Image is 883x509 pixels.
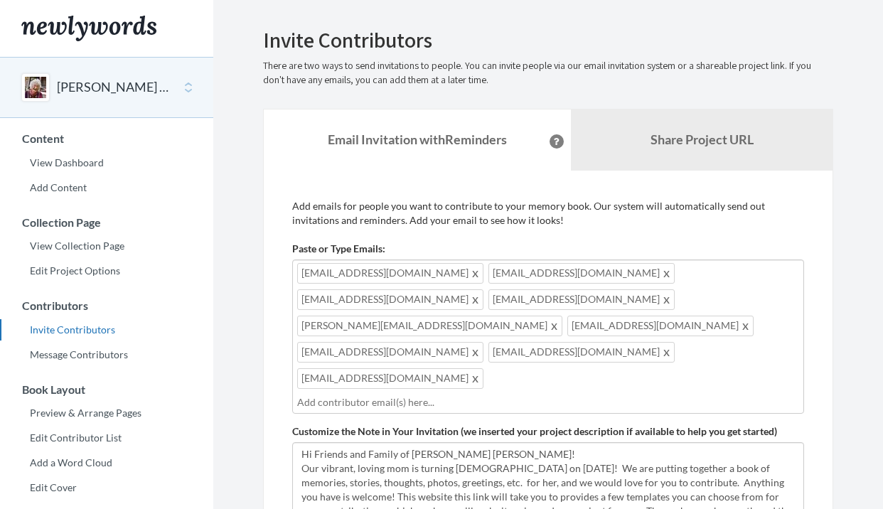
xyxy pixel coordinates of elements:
button: [PERSON_NAME] 90th Birthday [57,78,172,97]
span: [PERSON_NAME][EMAIL_ADDRESS][DOMAIN_NAME] [297,316,562,336]
h2: Invite Contributors [263,28,833,52]
span: [EMAIL_ADDRESS][DOMAIN_NAME] [488,342,675,363]
p: There are two ways to send invitations to people. You can invite people via our email invitation ... [263,59,833,87]
span: [EMAIL_ADDRESS][DOMAIN_NAME] [297,342,483,363]
p: Add emails for people you want to contribute to your memory book. Our system will automatically s... [292,199,804,227]
label: Paste or Type Emails: [292,242,385,256]
h3: Book Layout [1,383,213,396]
span: [EMAIL_ADDRESS][DOMAIN_NAME] [297,289,483,310]
span: [EMAIL_ADDRESS][DOMAIN_NAME] [297,368,483,389]
span: [EMAIL_ADDRESS][DOMAIN_NAME] [567,316,754,336]
img: Newlywords logo [21,16,156,41]
label: Customize the Note in Your Invitation (we inserted your project description if available to help ... [292,424,777,439]
span: [EMAIL_ADDRESS][DOMAIN_NAME] [297,263,483,284]
input: Add contributor email(s) here... [297,395,799,410]
h3: Collection Page [1,216,213,229]
h3: Contributors [1,299,213,312]
span: [EMAIL_ADDRESS][DOMAIN_NAME] [488,263,675,284]
b: Share Project URL [651,132,754,147]
iframe: Opens a widget where you can chat to one of our agents [772,466,869,502]
strong: Email Invitation with Reminders [328,132,507,147]
span: [EMAIL_ADDRESS][DOMAIN_NAME] [488,289,675,310]
h3: Content [1,132,213,145]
